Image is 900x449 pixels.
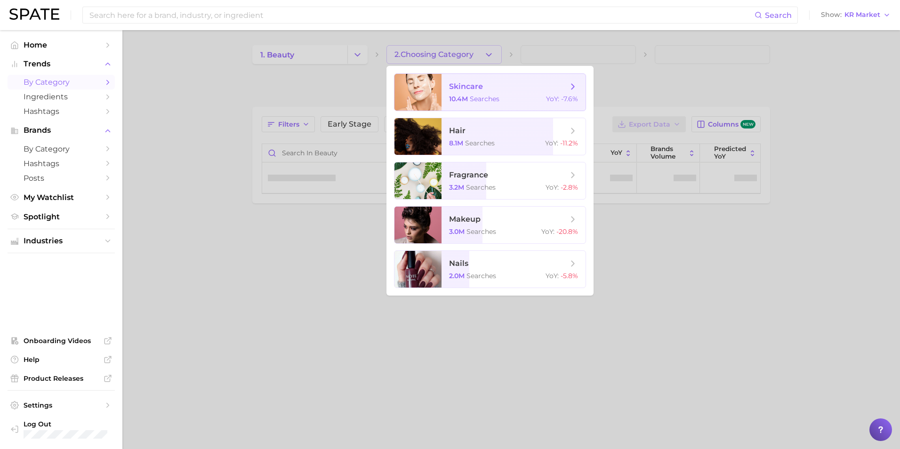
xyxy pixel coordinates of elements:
span: Hashtags [24,107,99,116]
span: KR Market [844,12,880,17]
a: Log out. Currently logged in with e-mail lchokshi@estee.com. [8,417,115,441]
span: Search [765,11,792,20]
span: 3.2m [449,183,464,192]
span: Brands [24,126,99,135]
a: Hashtags [8,156,115,171]
span: -11.2% [560,139,578,147]
a: My Watchlist [8,190,115,205]
a: Ingredients [8,89,115,104]
a: Home [8,38,115,52]
span: by Category [24,144,99,153]
ul: 2.Choosing Category [386,66,594,296]
button: Trends [8,57,115,71]
span: YoY : [541,227,554,236]
a: Spotlight [8,209,115,224]
span: makeup [449,215,481,224]
span: searches [470,95,499,103]
a: by Category [8,142,115,156]
span: 3.0m [449,227,465,236]
span: Trends [24,60,99,68]
button: Brands [8,123,115,137]
span: YoY : [545,139,558,147]
span: YoY : [546,183,559,192]
span: searches [466,272,496,280]
span: fragrance [449,170,488,179]
span: Settings [24,401,99,409]
span: by Category [24,78,99,87]
span: Spotlight [24,212,99,221]
img: SPATE [9,8,59,20]
span: Home [24,40,99,49]
span: -5.8% [561,272,578,280]
span: Log Out [24,420,107,428]
span: Help [24,355,99,364]
a: Product Releases [8,371,115,385]
span: Ingredients [24,92,99,101]
span: -7.6% [561,95,578,103]
span: Industries [24,237,99,245]
span: 10.4m [449,95,468,103]
span: hair [449,126,466,135]
a: Posts [8,171,115,185]
a: Settings [8,398,115,412]
span: Onboarding Videos [24,337,99,345]
span: Posts [24,174,99,183]
button: ShowKR Market [819,9,893,21]
span: YoY : [546,272,559,280]
a: Onboarding Videos [8,334,115,348]
a: Hashtags [8,104,115,119]
input: Search here for a brand, industry, or ingredient [88,7,755,23]
span: nails [449,259,468,268]
span: searches [466,183,496,192]
a: by Category [8,75,115,89]
span: 2.0m [449,272,465,280]
span: My Watchlist [24,193,99,202]
button: Industries [8,234,115,248]
span: searches [465,139,495,147]
span: Product Releases [24,374,99,383]
span: -2.8% [561,183,578,192]
span: -20.8% [556,227,578,236]
span: Show [821,12,842,17]
span: Hashtags [24,159,99,168]
span: YoY : [546,95,559,103]
span: searches [466,227,496,236]
span: skincare [449,82,483,91]
a: Help [8,353,115,367]
span: 8.1m [449,139,463,147]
